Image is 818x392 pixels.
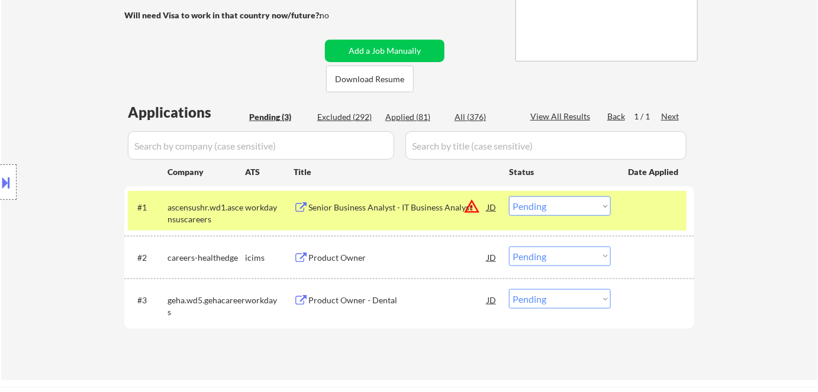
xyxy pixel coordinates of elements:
[308,252,487,264] div: Product Owner
[245,252,294,264] div: icims
[463,198,480,215] button: warning_amber
[661,111,680,122] div: Next
[325,40,445,62] button: Add a Job Manually
[308,202,487,213] div: Senior Business Analyst - IT Business Analyst
[245,294,294,306] div: workday
[509,161,611,182] div: Status
[486,196,498,218] div: JD
[308,294,487,306] div: Product Owner - Dental
[486,247,498,268] div: JD
[245,166,294,178] div: ATS
[137,294,158,306] div: #3
[455,111,514,123] div: All (376)
[628,166,680,178] div: Date Applied
[530,111,594,122] div: View All Results
[385,111,445,123] div: Applied (81)
[124,10,321,20] strong: Will need Visa to work in that country now/future?:
[168,294,245,318] div: geha.wd5.gehacareers
[405,131,687,160] input: Search by title (case sensitive)
[317,111,376,123] div: Excluded (292)
[128,131,394,160] input: Search by company (case sensitive)
[486,289,498,310] div: JD
[326,66,414,92] button: Download Resume
[320,9,353,21] div: no
[245,202,294,213] div: workday
[249,111,308,123] div: Pending (3)
[294,166,498,178] div: Title
[607,111,626,122] div: Back
[634,111,661,122] div: 1 / 1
